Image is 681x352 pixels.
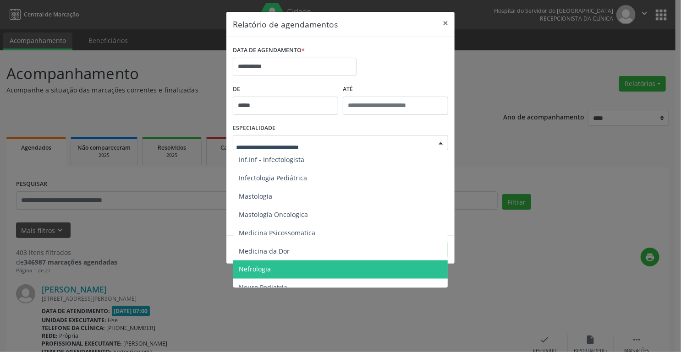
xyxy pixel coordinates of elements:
[233,43,305,58] label: DATA DE AGENDAMENTO
[233,82,338,97] label: De
[436,12,455,34] button: Close
[239,173,307,182] span: Infectologia Pediátrica
[239,155,304,164] span: Inf.Inf - Infectologista
[239,283,287,292] span: Neuro Pediatria
[233,18,338,30] h5: Relatório de agendamentos
[239,228,315,237] span: Medicina Psicossomatica
[239,192,272,200] span: Mastologia
[233,121,275,135] label: ESPECIALIDADE
[343,82,448,97] label: ATÉ
[239,265,271,274] span: Nefrologia
[239,210,308,219] span: Mastologia Oncologica
[239,247,290,255] span: Medicina da Dor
